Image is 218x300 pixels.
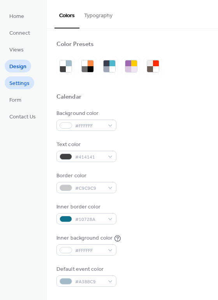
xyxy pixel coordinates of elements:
div: Text color [56,141,115,149]
span: Settings [9,79,30,88]
span: #414141 [75,153,104,161]
div: Border color [56,172,115,180]
a: Form [5,93,26,106]
span: #A3BBC9 [75,278,104,286]
div: Calendar [56,93,81,101]
a: Settings [5,76,34,89]
span: #C9C9C9 [75,184,104,192]
span: Design [9,63,26,71]
div: Inner border color [56,203,115,211]
div: Default event color [56,265,115,274]
span: Connect [9,29,30,37]
a: Home [5,9,29,22]
a: Connect [5,26,35,39]
span: #FFFFFF [75,247,104,255]
span: Home [9,12,24,21]
a: Contact Us [5,110,40,123]
span: #FFFFFF [75,122,104,130]
a: Views [5,43,28,56]
span: Contact Us [9,113,36,121]
a: Design [5,60,31,72]
span: Form [9,96,21,104]
span: Views [9,46,24,54]
div: Inner background color [56,234,113,242]
span: #10728A [75,215,104,224]
div: Color Presets [56,41,94,49]
div: Background color [56,109,115,118]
